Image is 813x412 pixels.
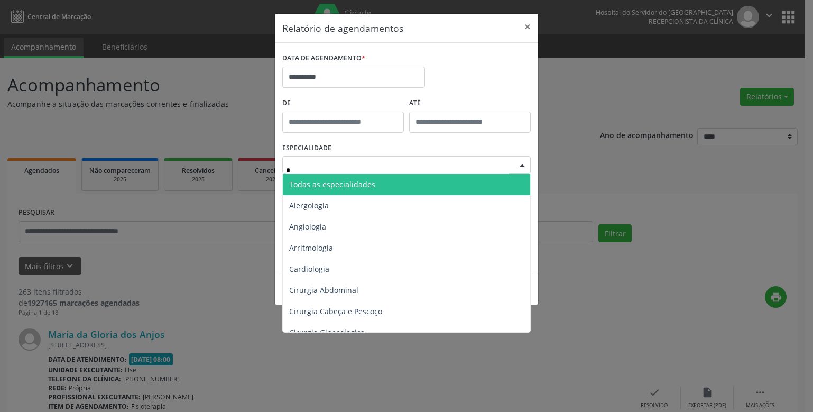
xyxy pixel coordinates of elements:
span: Arritmologia [289,243,333,253]
h5: Relatório de agendamentos [282,21,403,35]
label: De [282,95,404,112]
span: Cirurgia Abdominal [289,285,358,295]
button: Close [517,14,538,40]
label: DATA DE AGENDAMENTO [282,50,365,67]
label: ATÉ [409,95,531,112]
span: Todas as especialidades [289,179,375,189]
span: Cirurgia Ginecologica [289,327,365,337]
span: Cardiologia [289,264,329,274]
label: ESPECIALIDADE [282,140,331,157]
span: Angiologia [289,222,326,232]
span: Cirurgia Cabeça e Pescoço [289,306,382,316]
span: Alergologia [289,200,329,210]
